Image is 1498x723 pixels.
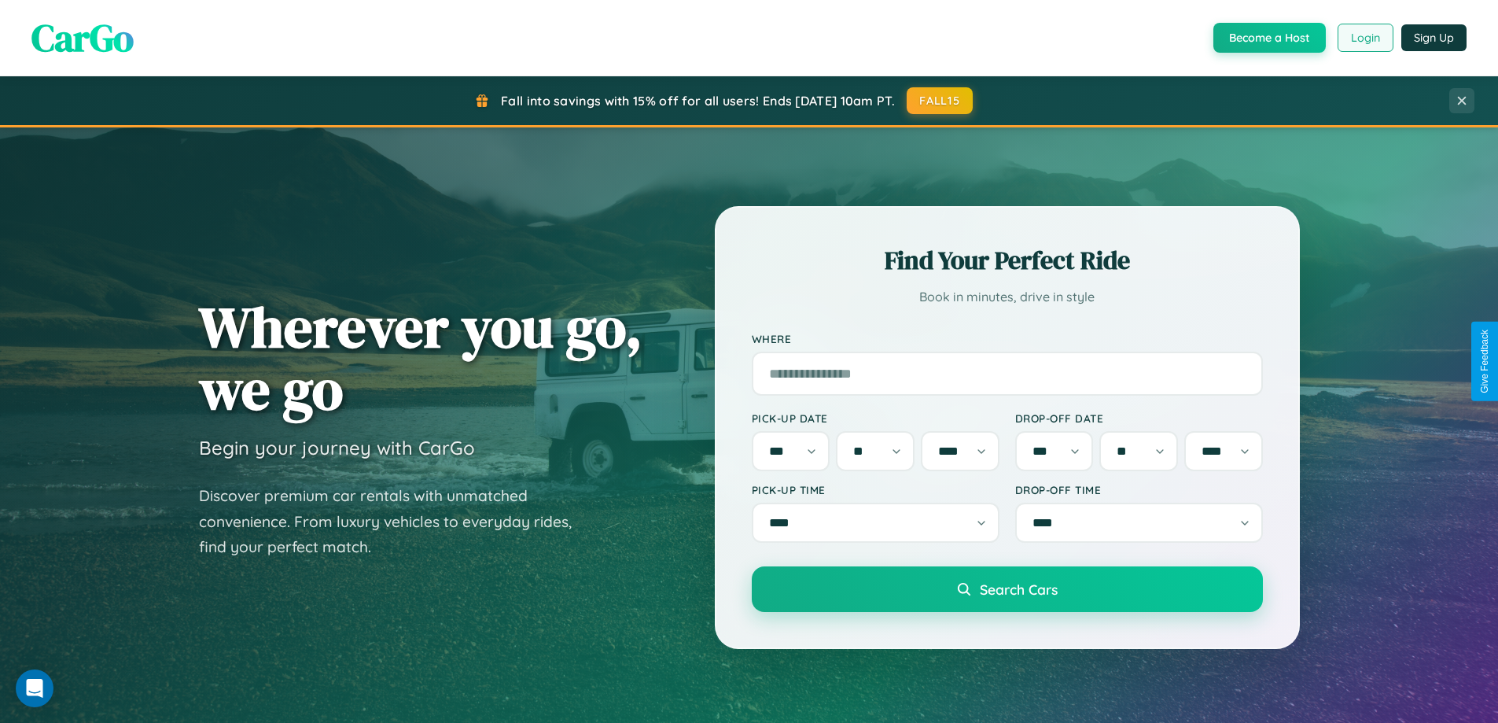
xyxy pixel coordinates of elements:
span: Search Cars [980,581,1058,598]
button: Become a Host [1213,23,1326,53]
div: Open Intercom Messenger [16,670,53,707]
button: Login [1338,24,1393,52]
span: CarGo [31,12,134,64]
label: Where [752,332,1263,345]
p: Book in minutes, drive in style [752,286,1263,308]
div: Give Feedback [1479,330,1490,393]
label: Drop-off Date [1015,411,1263,425]
button: Search Cars [752,566,1263,612]
p: Discover premium car rentals with unmatched convenience. From luxury vehicles to everyday rides, ... [199,483,592,560]
label: Pick-up Time [752,483,999,496]
h3: Begin your journey with CarGo [199,436,475,459]
h1: Wherever you go, we go [199,296,642,420]
button: FALL15 [907,87,973,114]
label: Pick-up Date [752,411,999,425]
h2: Find Your Perfect Ride [752,243,1263,278]
label: Drop-off Time [1015,483,1263,496]
span: Fall into savings with 15% off for all users! Ends [DATE] 10am PT. [501,93,895,109]
button: Sign Up [1401,24,1467,51]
